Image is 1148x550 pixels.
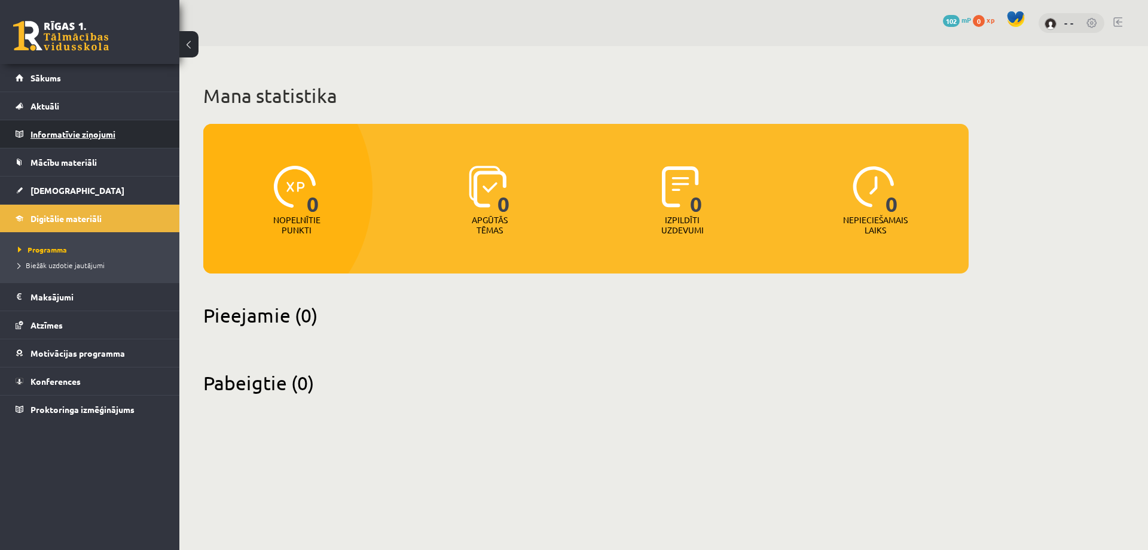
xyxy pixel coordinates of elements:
[274,166,316,208] img: icon-xp-0682a9bc20223a9ccc6f5883a126b849a74cddfe5390d2b41b4391c66f2066e7.svg
[16,120,164,148] a: Informatīvie ziņojumi
[843,215,908,235] p: Nepieciešamais laiks
[690,166,703,215] span: 0
[987,15,994,25] span: xp
[30,213,102,224] span: Digitālie materiāli
[469,166,506,208] img: icon-learned-topics-4a711ccc23c960034f471b6e78daf4a3bad4a20eaf4de84257b87e66633f6470.svg
[273,215,320,235] p: Nopelnītie punkti
[307,166,319,215] span: 0
[1064,17,1074,29] a: - -
[30,72,61,83] span: Sākums
[1045,18,1057,30] img: - -
[943,15,960,27] span: 102
[16,283,164,311] a: Maksājumi
[30,283,164,311] legend: Maksājumi
[18,260,167,271] a: Biežāk uzdotie jautājumi
[203,303,969,327] h2: Pieejamie (0)
[853,166,894,208] img: icon-clock-7be60019b62300814b6bd22b8e044499b485619524d84068768e800edab66f18.svg
[18,245,67,254] span: Programma
[30,120,164,148] legend: Informatīvie ziņojumi
[886,166,898,215] span: 0
[659,215,706,235] p: Izpildīti uzdevumi
[13,21,109,51] a: Rīgas 1. Tālmācības vidusskola
[943,15,971,25] a: 102 mP
[30,376,81,387] span: Konferences
[973,15,1000,25] a: 0 xp
[973,15,985,27] span: 0
[497,166,510,215] span: 0
[30,348,125,358] span: Motivācijas programma
[16,177,164,204] a: [DEMOGRAPHIC_DATA]
[30,157,97,168] span: Mācību materiāli
[30,404,135,415] span: Proktoringa izmēģinājums
[961,15,971,25] span: mP
[16,148,164,176] a: Mācību materiāli
[30,101,59,111] span: Aktuāli
[30,320,63,330] span: Atzīmes
[203,371,969,394] h2: Pabeigtie (0)
[30,185,124,196] span: [DEMOGRAPHIC_DATA]
[203,84,969,108] h1: Mana statistika
[16,396,164,423] a: Proktoringa izmēģinājums
[18,260,105,270] span: Biežāk uzdotie jautājumi
[16,205,164,232] a: Digitālie materiāli
[16,64,164,92] a: Sākums
[466,215,513,235] p: Apgūtās tēmas
[18,244,167,255] a: Programma
[16,367,164,395] a: Konferences
[662,166,699,208] img: icon-completed-tasks-ad58ae20a441b2904462921112bc710f1caf180af7a3daa7317a5a94f2d26646.svg
[16,339,164,367] a: Motivācijas programma
[16,311,164,339] a: Atzīmes
[16,92,164,120] a: Aktuāli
